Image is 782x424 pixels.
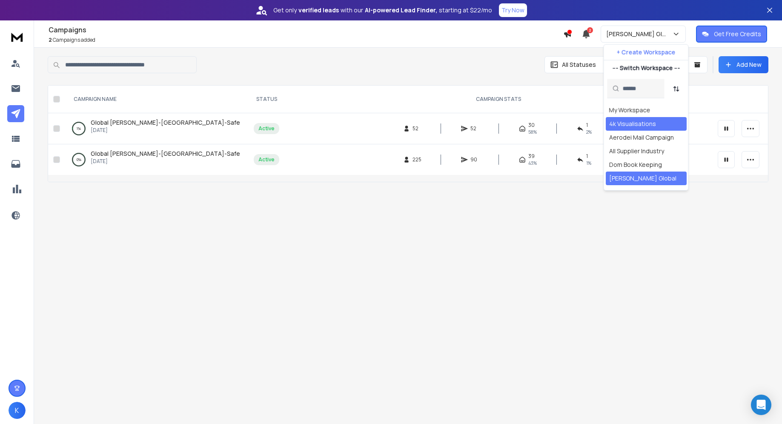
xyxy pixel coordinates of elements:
[609,147,664,155] div: All Supplier Industry
[586,122,588,129] span: 1
[91,158,240,165] p: [DATE]
[609,174,676,183] div: [PERSON_NAME] Global
[258,125,275,132] div: Active
[284,86,713,113] th: CAMPAIGN STATS
[63,113,249,144] td: 1%Global [PERSON_NAME]-[GEOGRAPHIC_DATA]-Safe[DATE]
[609,133,674,142] div: Aerodei Mail Campaign
[751,395,771,415] div: Open Intercom Messenger
[273,6,492,14] p: Get only with our starting at $22/mo
[696,26,767,43] button: Get Free Credits
[77,155,81,164] p: 0 %
[714,30,761,38] p: Get Free Credits
[249,86,284,113] th: STATUS
[91,118,240,126] span: Global [PERSON_NAME]-[GEOGRAPHIC_DATA]-Safe
[412,125,421,132] span: 52
[528,122,535,129] span: 30
[606,30,672,38] p: [PERSON_NAME] Global
[609,120,656,128] div: 4k Visualisations
[412,156,421,163] span: 225
[501,6,524,14] p: Try Now
[528,129,537,135] span: 58 %
[63,144,249,175] td: 0%Global [PERSON_NAME]-[GEOGRAPHIC_DATA]-Safe[DATE]
[604,45,688,60] button: + Create Workspace
[365,6,437,14] strong: AI-powered Lead Finder,
[586,129,592,135] span: 2 %
[587,27,593,33] span: 2
[668,80,685,97] button: Sort by Sort A-Z
[586,153,588,160] span: 1
[49,36,52,43] span: 2
[499,3,527,17] button: Try Now
[528,160,537,166] span: 43 %
[49,37,563,43] p: Campaigns added
[609,188,631,196] div: Eyejack
[562,60,596,69] p: All Statuses
[612,64,680,72] p: --- Switch Workspace ---
[9,402,26,419] button: K
[49,25,563,35] h1: Campaigns
[617,48,676,57] p: + Create Workspace
[91,127,240,134] p: [DATE]
[609,160,662,169] div: Dom Book Keeping
[470,156,479,163] span: 90
[63,86,249,113] th: CAMPAIGN NAME
[609,106,650,115] div: My Workspace
[9,29,26,45] img: logo
[528,153,535,160] span: 39
[470,125,479,132] span: 52
[258,156,275,163] div: Active
[91,118,240,127] a: Global [PERSON_NAME]-[GEOGRAPHIC_DATA]-Safe
[719,56,768,73] button: Add New
[91,149,240,158] a: Global [PERSON_NAME]-[GEOGRAPHIC_DATA]-Safe
[77,124,81,133] p: 1 %
[298,6,339,14] strong: verified leads
[586,160,591,166] span: 1 %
